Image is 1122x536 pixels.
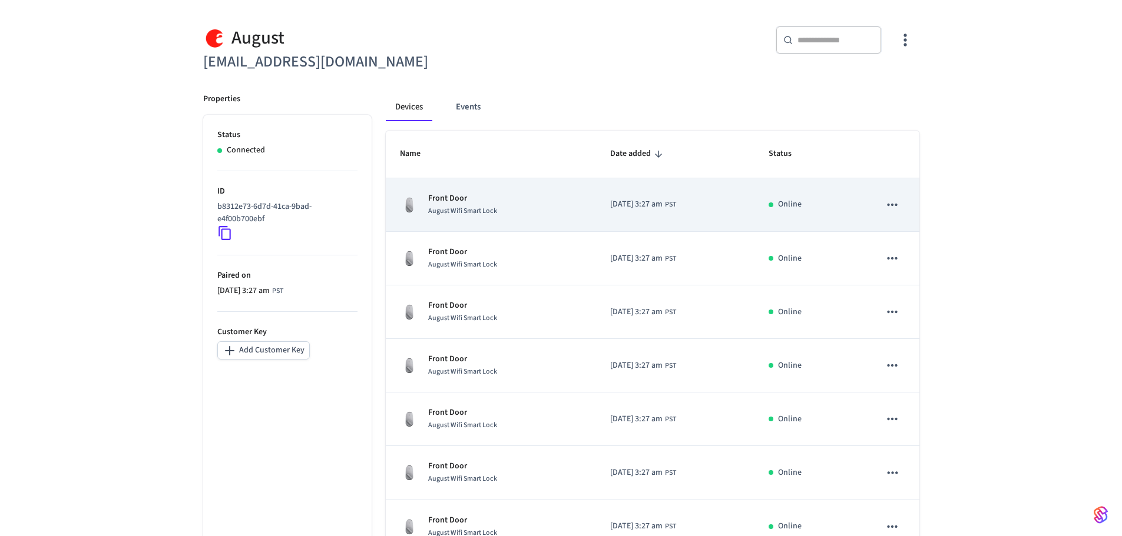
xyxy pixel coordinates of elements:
[665,254,676,264] span: PST
[386,93,432,121] button: Devices
[610,306,663,318] span: [DATE] 3:27 am
[400,145,436,163] span: Name
[428,246,497,258] p: Front Door
[428,206,497,216] span: August Wifi Smart Lock
[778,359,802,372] p: Online
[665,361,676,371] span: PST
[400,302,419,321] img: August Wifi Smart Lock 3rd Gen, Silver, Front
[778,306,802,318] p: Online
[428,460,497,472] p: Front Door
[610,145,666,163] span: Date added
[217,269,358,282] p: Paired on
[610,359,676,372] div: Asia/Manila
[400,463,419,482] img: August Wifi Smart Lock 3rd Gen, Silver, Front
[400,410,419,428] img: August Wifi Smart Lock 3rd Gen, Silver, Front
[203,26,554,50] div: August
[610,520,676,532] div: Asia/Manila
[610,198,676,211] div: Asia/Manila
[665,414,676,425] span: PST
[217,326,358,338] p: Customer Key
[1094,505,1108,524] img: SeamLogoGradient.69752ec5.svg
[203,93,240,105] p: Properties
[610,467,676,479] div: Asia/Manila
[769,145,807,163] span: Status
[217,201,353,225] p: b8312e73-6d7d-41ca-9bad-e4f00b700ebf
[778,413,802,425] p: Online
[610,467,663,479] span: [DATE] 3:27 am
[610,413,663,425] span: [DATE] 3:27 am
[446,93,490,121] button: Events
[203,26,227,50] img: August Logo, Square
[428,407,497,419] p: Front Door
[217,129,358,141] p: Status
[610,520,663,532] span: [DATE] 3:27 am
[428,192,497,205] p: Front Door
[610,306,676,318] div: Asia/Manila
[428,420,497,430] span: August Wifi Smart Lock
[217,341,310,359] button: Add Customer Key
[778,198,802,211] p: Online
[778,467,802,479] p: Online
[428,313,497,323] span: August Wifi Smart Lock
[217,185,358,198] p: ID
[428,514,497,527] p: Front Door
[610,359,663,372] span: [DATE] 3:27 am
[778,252,802,265] p: Online
[400,195,419,214] img: August Wifi Smart Lock 3rd Gen, Silver, Front
[272,286,283,297] span: PST
[428,474,497,484] span: August Wifi Smart Lock
[610,198,663,211] span: [DATE] 3:27 am
[227,144,265,157] p: Connected
[217,285,270,297] span: [DATE] 3:27 am
[665,307,676,318] span: PST
[665,199,676,210] span: PST
[428,353,497,365] p: Front Door
[610,252,676,265] div: Asia/Manila
[400,356,419,375] img: August Wifi Smart Lock 3rd Gen, Silver, Front
[610,252,663,265] span: [DATE] 3:27 am
[665,521,676,532] span: PST
[400,249,419,268] img: August Wifi Smart Lock 3rd Gen, Silver, Front
[428,259,497,269] span: August Wifi Smart Lock
[400,517,419,536] img: August Wifi Smart Lock 3rd Gen, Silver, Front
[428,299,497,312] p: Front Door
[203,50,554,74] h6: [EMAIL_ADDRESS][DOMAIN_NAME]
[386,93,919,121] div: connected account tabs
[610,413,676,425] div: Asia/Manila
[428,367,497,377] span: August Wifi Smart Lock
[665,468,676,478] span: PST
[778,520,802,532] p: Online
[217,285,283,297] div: Asia/Manila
